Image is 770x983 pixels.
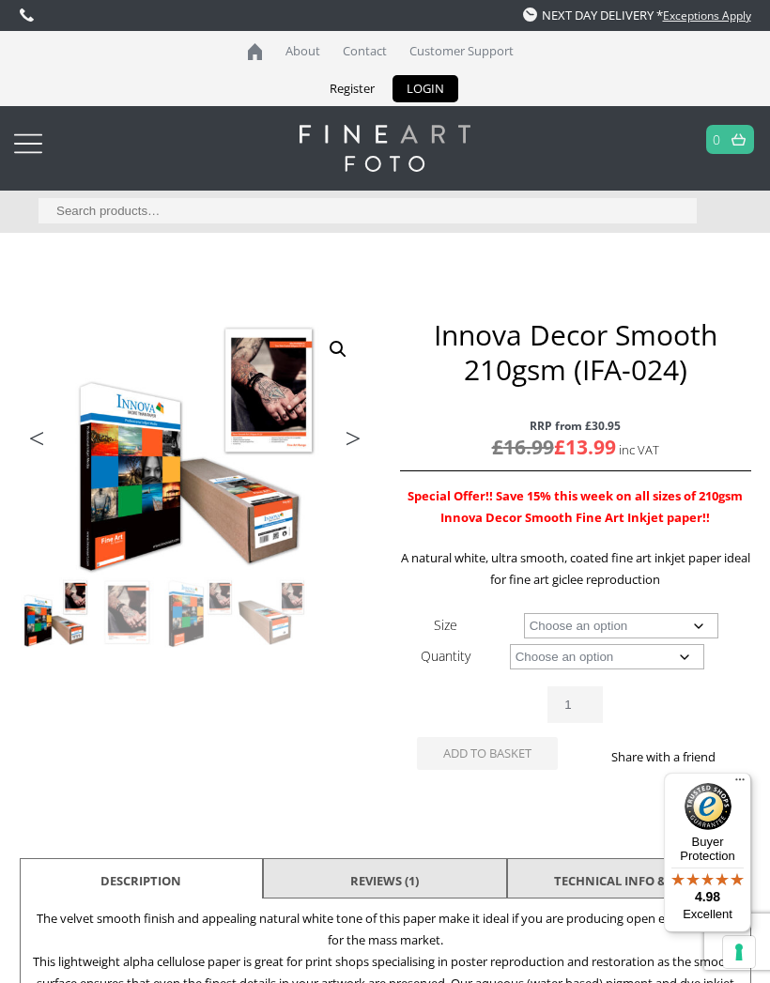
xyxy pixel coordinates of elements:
span: Special Offer!! Save 15% this week on all sizes of 210gsm Innova Decor Smooth Fine Art Inkjet pap... [408,487,743,526]
a: Reviews (1) [350,864,419,898]
p: Buyer Protection [664,835,751,863]
span: £ [554,434,565,460]
span: 4.98 [695,889,720,904]
img: basket.svg [731,133,746,146]
a: View full-screen image gallery [321,332,355,366]
bdi: 16.99 [492,434,554,460]
img: Innova Decor Smooth 210gsm (IFA-024) [21,577,91,648]
a: About [276,31,330,71]
button: Add to basket [417,737,558,770]
img: logo-white.svg [300,125,470,172]
p: Excellent [664,907,751,922]
img: Innova Decor Smooth 210gsm (IFA-024) - Image 3 [164,577,235,648]
button: Your consent preferences for tracking technologies [723,936,755,968]
img: Trusted Shops Trustmark [685,783,731,830]
button: Trusted Shops TrustmarkBuyer Protection4.98Excellent [664,773,751,932]
a: LOGIN [393,75,458,102]
p: Share with a friend [576,746,751,768]
button: Menu [729,773,751,795]
p: A natural white, ultra smooth, coated fine art inkjet paper ideal for fine art giclee reproduction [400,547,751,591]
h1: Innova Decor Smooth 210gsm (IFA-024) [400,317,751,387]
a: Customer Support [400,31,523,71]
img: email sharing button [621,776,636,791]
span: NEXT DAY DELIVERY [523,7,654,23]
bdi: 13.99 [554,434,616,460]
a: Description [100,864,181,898]
a: Exceptions Apply [663,8,751,23]
img: twitter sharing button [598,776,613,791]
span: £ [492,434,503,460]
a: TECHNICAL INFO & DOCS [554,864,702,898]
input: Search products… [38,198,697,223]
input: Product quantity [547,686,602,723]
img: Innova Decor Smooth 210gsm (IFA-024) - Image 4 [237,577,307,648]
label: Quantity [421,647,470,665]
label: Size [434,616,457,634]
a: Register [316,75,389,102]
img: facebook sharing button [576,776,591,791]
img: phone.svg [20,8,34,22]
img: Innova Decor Smooth 210gsm (IFA-024) - Image 2 [92,577,162,648]
img: time.svg [523,8,537,22]
a: 0 [713,126,721,153]
span: RRP from £30.95 [400,415,751,437]
a: Contact [333,31,396,71]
